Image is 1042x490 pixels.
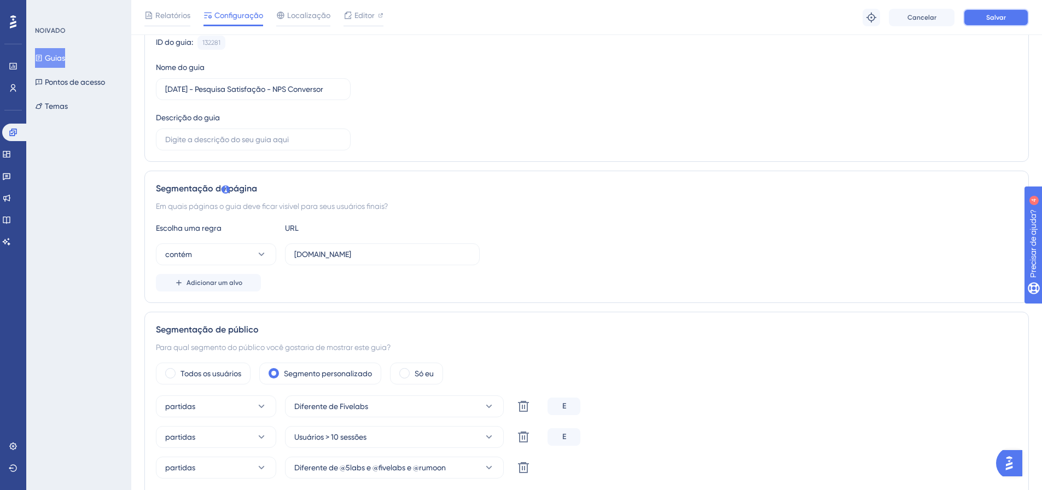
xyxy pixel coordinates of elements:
button: Usuários > 10 sessões [285,426,504,448]
font: Configuração [214,11,263,20]
font: partidas [165,402,195,411]
font: Usuários > 10 sessões [294,433,366,441]
font: 132281 [202,39,220,46]
button: partidas [156,457,276,479]
button: Guias [35,48,65,68]
font: Descrição do guia [156,113,220,122]
button: Diferente de @5labs e @fivelabs e @rumoon [285,457,504,479]
font: Escolha uma regra [156,224,222,232]
font: Segmentação de página [156,183,257,194]
font: Segmento personalizado [284,369,372,378]
font: Só eu [415,369,434,378]
font: Adicionar um alvo [187,279,242,287]
input: seusite.com/caminho [294,248,470,260]
button: partidas [156,426,276,448]
button: partidas [156,395,276,417]
font: E [562,401,566,411]
font: E [562,432,566,441]
font: Nome do guia [156,63,205,72]
font: Guias [45,54,65,62]
button: Temas [35,96,68,116]
font: ID do guia: [156,38,193,46]
iframe: Iniciador do Assistente de IA do UserGuiding [996,447,1029,480]
font: Diferente de Fivelabs [294,402,368,411]
font: NOIVADO [35,27,66,34]
font: Em quais páginas o guia deve ficar visível para seus usuários finais? [156,202,388,211]
font: partidas [165,463,195,472]
font: Editor [354,11,375,20]
button: contém [156,243,276,265]
button: Pontos de acesso [35,72,105,92]
button: Salvar [963,9,1029,26]
font: Relatórios [155,11,190,20]
font: partidas [165,433,195,441]
font: Cancelar [907,14,936,21]
button: Cancelar [889,9,954,26]
font: Todos os usuários [181,369,241,378]
font: Segmentação de público [156,324,259,335]
font: Temas [45,102,68,110]
font: contém [165,250,192,259]
font: Pontos de acesso [45,78,105,86]
font: Diferente de @5labs e @fivelabs e @rumoon [294,463,446,472]
input: Digite a descrição do seu guia aqui [165,133,341,145]
font: URL [285,224,299,232]
font: Para qual segmento do público você gostaria de mostrar este guia? [156,343,391,352]
button: Diferente de Fivelabs [285,395,504,417]
font: Precisar de ajuda? [26,5,94,13]
button: Adicionar um alvo [156,274,261,291]
font: Salvar [986,14,1006,21]
font: Localização [287,11,330,20]
input: Digite o nome do seu guia aqui [165,83,341,95]
font: 4 [102,7,105,13]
